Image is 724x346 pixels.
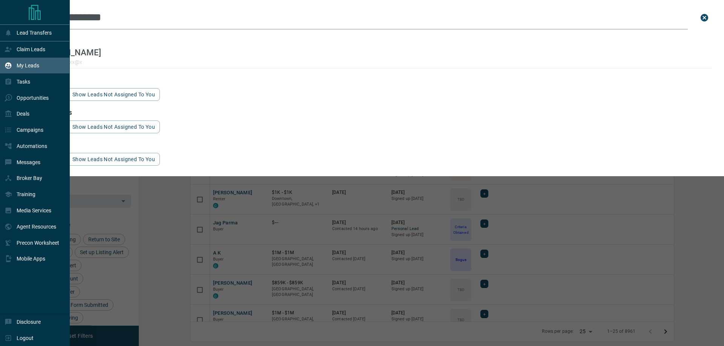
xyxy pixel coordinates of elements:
h3: name matches [29,34,712,40]
button: show leads not assigned to you [67,120,160,133]
h3: id matches [29,142,712,148]
button: close search bar [697,10,712,25]
h3: phone matches [29,110,712,116]
button: show leads not assigned to you [67,88,160,101]
button: show leads not assigned to you [67,153,160,166]
h3: email matches [29,78,712,84]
